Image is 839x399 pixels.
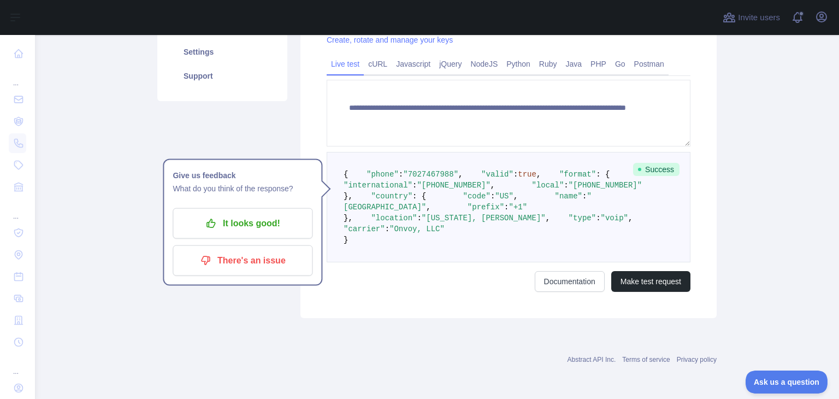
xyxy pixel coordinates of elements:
[173,245,312,276] button: There's an issue
[417,214,421,222] span: :
[173,169,312,182] h1: Give us feedback
[601,214,628,222] span: "voip"
[327,55,364,73] a: Live test
[611,55,630,73] a: Go
[426,203,430,212] span: ,
[9,199,26,221] div: ...
[504,203,509,212] span: :
[364,55,392,73] a: cURL
[586,55,611,73] a: PHP
[170,40,274,64] a: Settings
[367,170,399,179] span: "phone"
[468,203,504,212] span: "prefix"
[403,170,458,179] span: "7027467988"
[491,181,495,190] span: ,
[344,192,353,201] span: },
[611,271,690,292] button: Make test request
[495,192,513,201] span: "US"
[422,214,546,222] span: "[US_STATE], [PERSON_NAME]"
[9,354,26,376] div: ...
[569,181,642,190] span: "[PHONE_NUMBER]"
[628,214,633,222] span: ,
[181,251,304,270] p: There's an issue
[417,181,490,190] span: "[PHONE_NUMBER]"
[509,203,527,212] span: "+1"
[559,170,596,179] span: "format"
[720,9,782,26] button: Invite users
[546,214,550,222] span: ,
[344,225,385,233] span: "carrier"
[458,170,463,179] span: ,
[677,356,717,363] a: Privacy policy
[535,55,562,73] a: Ruby
[344,214,353,222] span: },
[622,356,670,363] a: Terms of service
[502,55,535,73] a: Python
[170,64,274,88] a: Support
[536,170,541,179] span: ,
[491,192,495,201] span: :
[582,192,587,201] span: :
[564,181,568,190] span: :
[9,66,26,87] div: ...
[555,192,582,201] span: "name"
[463,192,490,201] span: "code"
[466,55,502,73] a: NodeJS
[633,163,680,176] span: Success
[344,170,348,179] span: {
[569,214,596,222] span: "type"
[596,214,600,222] span: :
[513,170,518,179] span: :
[181,214,304,233] p: It looks good!
[371,192,412,201] span: "country"
[562,55,587,73] a: Java
[596,170,610,179] span: : {
[385,225,389,233] span: :
[738,11,780,24] span: Invite users
[173,208,312,239] button: It looks good!
[412,192,426,201] span: : {
[371,214,417,222] span: "location"
[344,236,348,244] span: }
[344,192,592,212] span: "[GEOGRAPHIC_DATA]"
[173,182,312,195] p: What do you think of the response?
[344,181,412,190] span: "international"
[535,271,605,292] a: Documentation
[518,170,536,179] span: true
[399,170,403,179] span: :
[746,371,828,394] iframe: Toggle Customer Support
[481,170,513,179] span: "valid"
[568,356,616,363] a: Abstract API Inc.
[513,192,518,201] span: ,
[392,55,435,73] a: Javascript
[412,181,417,190] span: :
[630,55,669,73] a: Postman
[531,181,564,190] span: "local"
[389,225,445,233] span: "Onvoy, LLC"
[327,36,453,44] a: Create, rotate and manage your keys
[435,55,466,73] a: jQuery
